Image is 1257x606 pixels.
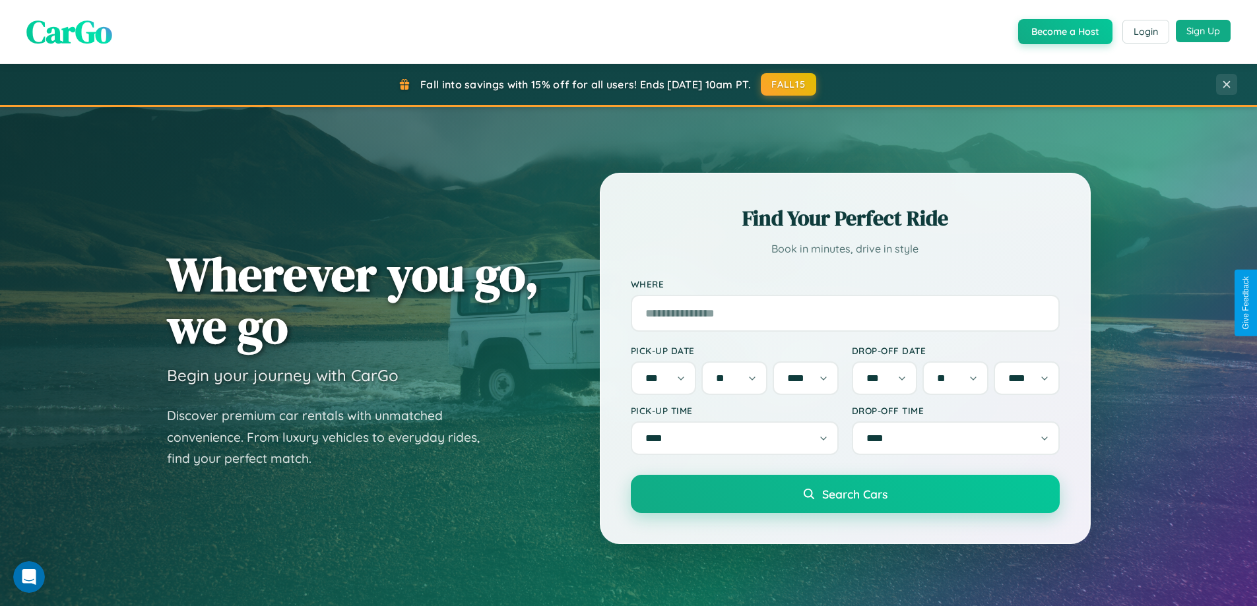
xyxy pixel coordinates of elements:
p: Book in minutes, drive in style [631,239,1060,258]
iframe: Intercom live chat [13,561,45,593]
h1: Wherever you go, we go [167,248,539,352]
button: Become a Host [1018,19,1112,44]
label: Drop-off Time [852,405,1060,416]
button: FALL15 [761,73,816,96]
label: Where [631,278,1060,289]
button: Search Cars [631,475,1060,513]
h3: Begin your journey with CarGo [167,365,399,385]
div: Give Feedback [1241,276,1250,330]
button: Sign Up [1176,20,1231,42]
span: Search Cars [822,487,887,501]
span: CarGo [26,10,112,53]
label: Pick-up Date [631,345,839,356]
h2: Find Your Perfect Ride [631,204,1060,233]
label: Pick-up Time [631,405,839,416]
button: Login [1122,20,1169,44]
label: Drop-off Date [852,345,1060,356]
span: Fall into savings with 15% off for all users! Ends [DATE] 10am PT. [420,78,751,91]
p: Discover premium car rentals with unmatched convenience. From luxury vehicles to everyday rides, ... [167,405,497,470]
